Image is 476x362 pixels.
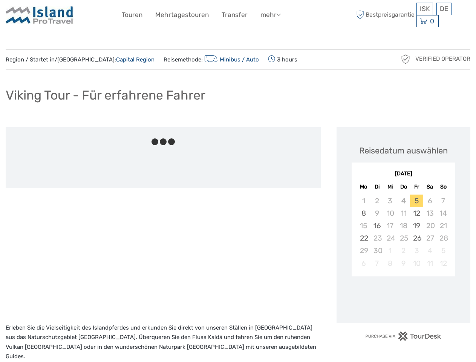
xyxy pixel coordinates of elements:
[365,331,442,341] img: PurchaseViaTourDesk.png
[370,195,384,207] div: Not available Dienstag, 2. September 2025
[436,195,450,207] div: Not available Sonntag, 7. September 2025
[410,257,423,270] div: Not available Freitag, 10. Oktober 2025
[370,244,384,257] div: Not available Dienstag, 30. September 2025
[164,54,259,64] span: Reisemethode:
[410,244,423,257] div: Not available Freitag, 3. Oktober 2025
[116,56,155,63] a: Capital Region
[420,5,430,12] span: ISK
[354,195,453,270] div: month 2025-09
[397,257,410,270] div: Not available Donnerstag, 9. Oktober 2025
[397,207,410,219] div: Not available Donnerstag, 11. September 2025
[410,207,423,219] div: Choose Freitag, 12. September 2025
[397,244,410,257] div: Not available Donnerstag, 2. Oktober 2025
[415,55,470,63] span: Verified Operator
[357,195,370,207] div: Not available Montag, 1. September 2025
[429,17,435,25] span: 0
[122,9,142,20] a: Touren
[423,244,436,257] div: Not available Samstag, 4. Oktober 2025
[357,257,370,270] div: Not available Montag, 6. Oktober 2025
[155,9,209,20] a: Mehrtagestouren
[370,219,384,232] div: Choose Dienstag, 16. September 2025
[399,53,412,65] img: verified_operator_grey_128.png
[370,257,384,270] div: Not available Dienstag, 7. Oktober 2025
[384,182,397,192] div: Mi
[436,257,450,270] div: Not available Sonntag, 12. Oktober 2025
[359,145,448,156] div: Reisedatum auswählen
[357,207,370,219] div: Choose Montag, 8. September 2025
[423,257,436,270] div: Not available Samstag, 11. Oktober 2025
[384,232,397,244] div: Not available Mittwoch, 24. September 2025
[384,257,397,270] div: Not available Mittwoch, 8. Oktober 2025
[397,195,410,207] div: Not available Donnerstag, 4. September 2025
[397,219,410,232] div: Not available Donnerstag, 18. September 2025
[384,207,397,219] div: Not available Mittwoch, 10. September 2025
[436,3,452,15] div: DE
[357,232,370,244] div: Choose Montag, 22. September 2025
[357,182,370,192] div: Mo
[436,244,450,257] div: Not available Sonntag, 5. Oktober 2025
[370,232,384,244] div: Not available Dienstag, 23. September 2025
[423,207,436,219] div: Not available Samstag, 13. September 2025
[401,296,406,301] div: Loading...
[410,232,423,244] div: Choose Freitag, 26. September 2025
[436,207,450,219] div: Not available Sonntag, 14. September 2025
[423,232,436,244] div: Not available Samstag, 27. September 2025
[410,182,423,192] div: Fr
[423,195,436,207] div: Not available Samstag, 6. September 2025
[6,87,205,103] h1: Viking Tour - Für erfahrene Fahrer
[6,6,73,24] img: Iceland ProTravel
[354,9,415,21] span: Bestpreisgarantie
[370,207,384,219] div: Not available Dienstag, 9. September 2025
[436,232,450,244] div: Not available Sonntag, 28. September 2025
[357,219,370,232] div: Not available Montag, 15. September 2025
[268,54,297,64] span: 3 hours
[384,195,397,207] div: Not available Mittwoch, 3. September 2025
[203,56,259,63] a: Minibus / Auto
[436,182,450,192] div: So
[436,219,450,232] div: Not available Sonntag, 21. September 2025
[384,219,397,232] div: Not available Mittwoch, 17. September 2025
[352,170,455,178] div: [DATE]
[384,244,397,257] div: Not available Mittwoch, 1. Oktober 2025
[410,219,423,232] div: Choose Freitag, 19. September 2025
[6,323,321,362] p: Erleben Sie die Vielseitigkeit des Islandpferdes und erkunden Sie direkt von unseren Ställen in [...
[6,56,155,64] span: Region / Startet in/[GEOGRAPHIC_DATA]:
[260,9,281,20] a: mehr
[423,219,436,232] div: Not available Samstag, 20. September 2025
[397,182,410,192] div: Do
[410,195,423,207] div: Choose Freitag, 5. September 2025
[397,232,410,244] div: Not available Donnerstag, 25. September 2025
[423,182,436,192] div: Sa
[357,244,370,257] div: Not available Montag, 29. September 2025
[370,182,384,192] div: Di
[222,9,248,20] a: Transfer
